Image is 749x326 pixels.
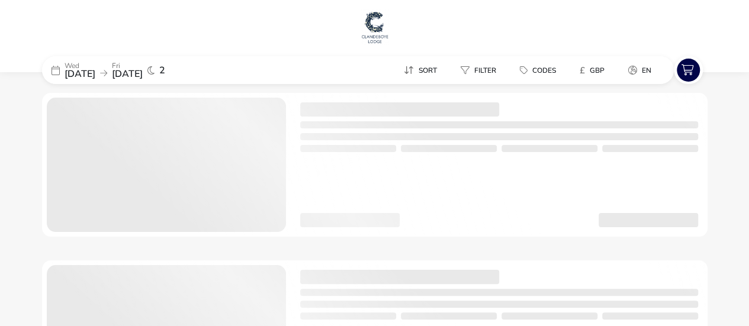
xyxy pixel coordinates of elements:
[510,62,565,79] button: Codes
[570,62,619,79] naf-pibe-menu-bar-item: £GBP
[570,62,614,79] button: £GBP
[642,66,651,75] span: en
[112,67,143,80] span: [DATE]
[394,62,451,79] naf-pibe-menu-bar-item: Sort
[112,62,143,69] p: Fri
[590,66,605,75] span: GBP
[580,64,585,76] i: £
[619,62,666,79] naf-pibe-menu-bar-item: en
[451,62,506,79] button: Filter
[451,62,510,79] naf-pibe-menu-bar-item: Filter
[394,62,446,79] button: Sort
[159,66,165,75] span: 2
[65,62,95,69] p: Wed
[42,56,220,84] div: Wed[DATE]Fri[DATE]2
[532,66,556,75] span: Codes
[419,66,437,75] span: Sort
[510,62,570,79] naf-pibe-menu-bar-item: Codes
[360,9,390,45] img: Main Website
[474,66,496,75] span: Filter
[619,62,661,79] button: en
[65,67,95,80] span: [DATE]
